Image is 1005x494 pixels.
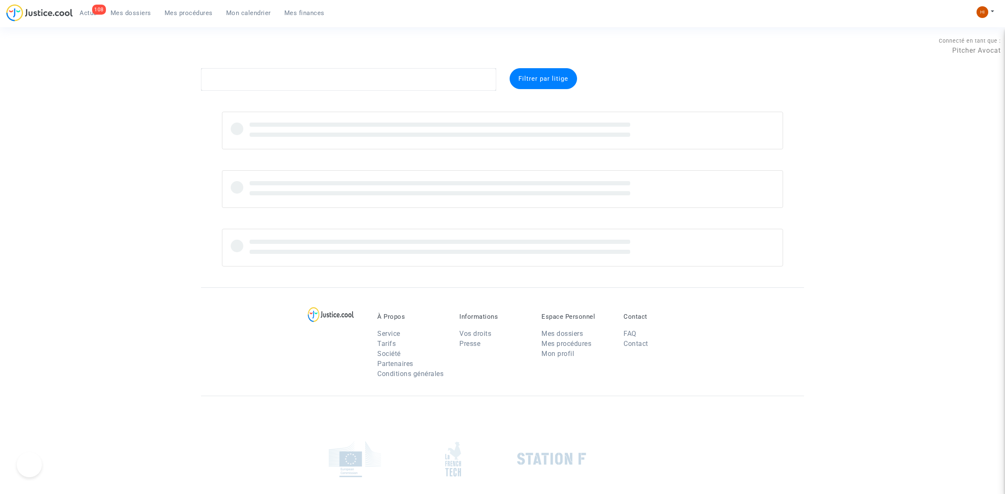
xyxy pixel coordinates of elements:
a: Société [377,350,401,358]
p: À Propos [377,313,447,320]
a: Mes dossiers [541,330,583,338]
span: Mon calendrier [226,9,271,17]
span: Connecté en tant que : [939,38,1001,44]
a: Mes finances [278,7,331,19]
span: Mes dossiers [111,9,151,17]
span: Mes procédures [165,9,213,17]
a: Mes dossiers [104,7,158,19]
iframe: Help Scout Beacon - Open [17,452,42,477]
a: Mon calendrier [219,7,278,19]
img: europe_commision.png [329,441,381,477]
img: french_tech.png [445,441,461,477]
a: Tarifs [377,340,396,348]
a: Conditions générales [377,370,443,378]
a: Presse [459,340,480,348]
a: 108Actus [73,7,104,19]
a: Partenaires [377,360,413,368]
img: logo-lg.svg [308,307,354,322]
a: Mon profil [541,350,574,358]
a: FAQ [624,330,636,338]
span: Filtrer par litige [518,75,568,82]
a: Mes procédures [541,340,591,348]
a: Mes procédures [158,7,219,19]
span: Mes finances [284,9,325,17]
span: Actus [80,9,97,17]
a: Service [377,330,400,338]
img: stationf.png [517,453,586,465]
p: Contact [624,313,693,320]
a: Vos droits [459,330,491,338]
p: Espace Personnel [541,313,611,320]
img: jc-logo.svg [6,4,73,21]
img: fc99b196863ffcca57bb8fe2645aafd9 [977,6,988,18]
div: 108 [92,5,106,15]
a: Contact [624,340,648,348]
p: Informations [459,313,529,320]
